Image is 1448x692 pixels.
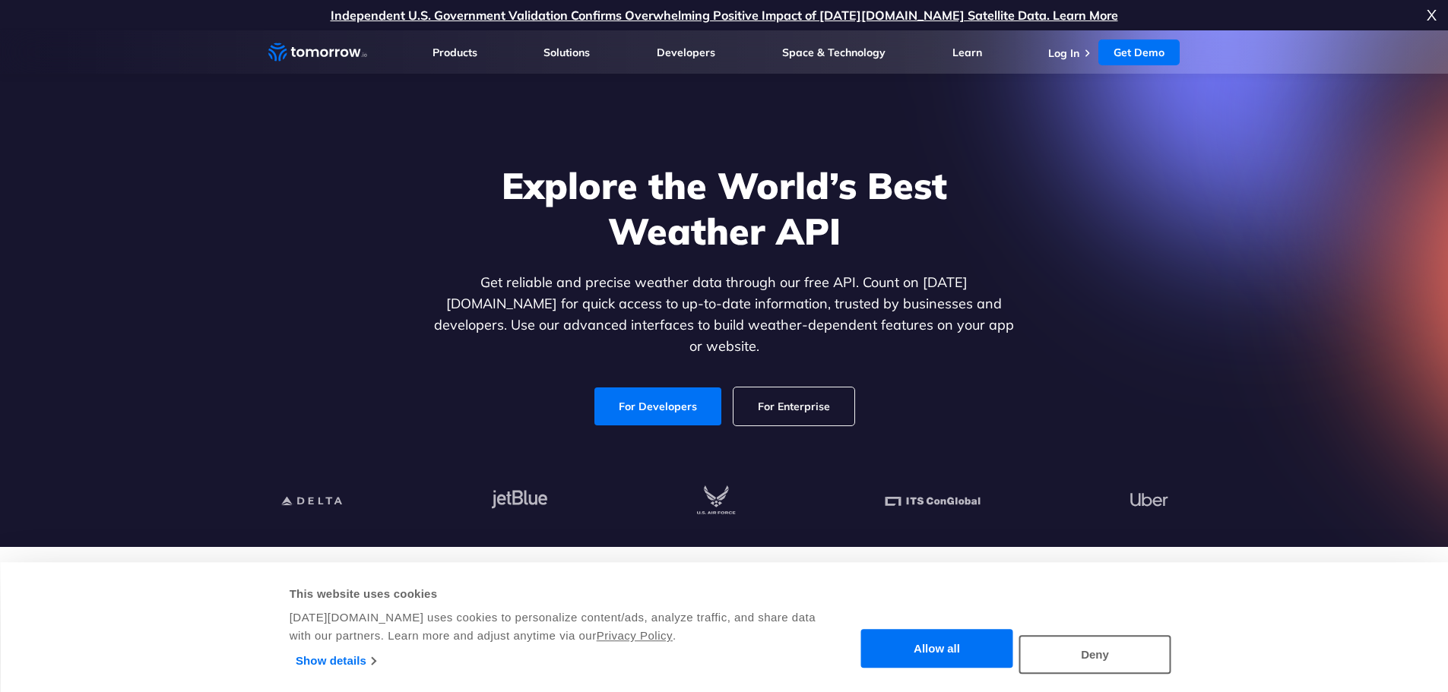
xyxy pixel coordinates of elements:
p: Get reliable and precise weather data through our free API. Count on [DATE][DOMAIN_NAME] for quic... [431,272,1018,357]
button: Deny [1019,635,1171,674]
a: Solutions [543,46,590,59]
a: Space & Technology [782,46,886,59]
div: [DATE][DOMAIN_NAME] uses cookies to personalize content/ads, analyze traffic, and share data with... [290,608,818,645]
a: Log In [1048,46,1079,60]
a: For Enterprise [734,387,854,425]
a: Learn [952,46,982,59]
a: Home link [268,41,367,64]
a: Independent U.S. Government Validation Confirms Overwhelming Positive Impact of [DATE][DOMAIN_NAM... [331,8,1118,23]
a: For Developers [594,387,721,425]
a: Show details [296,649,375,672]
button: Allow all [861,630,1013,668]
a: Products [432,46,477,59]
a: Developers [657,46,715,59]
a: Privacy Policy [597,629,673,642]
h1: Explore the World’s Best Weather API [431,163,1018,254]
a: Get Demo [1098,39,1180,65]
div: This website uses cookies [290,585,818,603]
